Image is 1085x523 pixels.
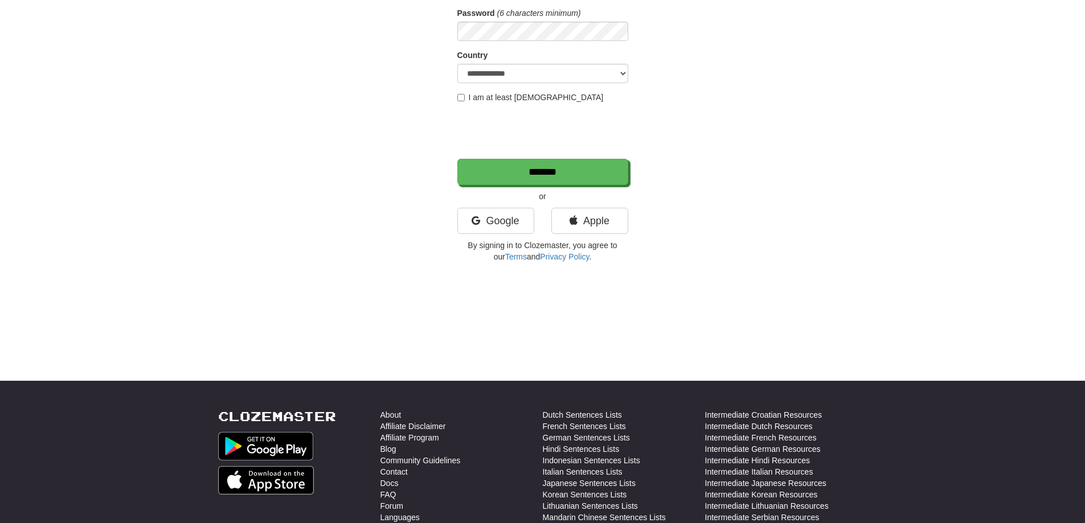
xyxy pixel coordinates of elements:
a: Intermediate Hindi Resources [705,455,810,466]
a: Google [457,208,534,234]
p: or [457,191,628,202]
a: Affiliate Program [380,432,439,443]
a: Intermediate Japanese Resources [705,477,826,489]
a: Intermediate French Resources [705,432,817,443]
a: Korean Sentences Lists [543,489,627,500]
a: French Sentences Lists [543,421,626,432]
a: About [380,409,402,421]
a: Terms [505,252,527,261]
a: Japanese Sentences Lists [543,477,636,489]
a: German Sentences Lists [543,432,630,443]
label: Country [457,50,488,61]
a: Mandarin Chinese Sentences Lists [543,512,666,523]
p: By signing in to Clozemaster, you agree to our and . [457,240,628,262]
a: Languages [380,512,420,523]
em: (6 characters minimum) [497,9,581,18]
label: I am at least [DEMOGRAPHIC_DATA] [457,92,604,103]
a: Hindi Sentences Lists [543,443,620,455]
a: Contact [380,466,408,477]
a: Lithuanian Sentences Lists [543,500,638,512]
a: Privacy Policy [540,252,589,261]
input: I am at least [DEMOGRAPHIC_DATA] [457,94,465,101]
a: Clozemaster [218,409,336,423]
a: Intermediate Lithuanian Resources [705,500,829,512]
a: Intermediate Serbian Resources [705,512,820,523]
a: Dutch Sentences Lists [543,409,622,421]
a: Blog [380,443,396,455]
a: Intermediate Korean Resources [705,489,818,500]
a: Intermediate Croatian Resources [705,409,822,421]
a: Intermediate German Resources [705,443,821,455]
a: Italian Sentences Lists [543,466,623,477]
a: Affiliate Disclaimer [380,421,446,432]
img: Get it on Google Play [218,432,314,460]
img: Get it on App Store [218,466,314,495]
a: Forum [380,500,403,512]
a: Intermediate Italian Resources [705,466,813,477]
label: Password [457,7,495,19]
iframe: reCAPTCHA [457,109,630,153]
a: Intermediate Dutch Resources [705,421,813,432]
a: Apple [551,208,628,234]
a: Community Guidelines [380,455,461,466]
a: Indonesian Sentences Lists [543,455,640,466]
a: FAQ [380,489,396,500]
a: Docs [380,477,399,489]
